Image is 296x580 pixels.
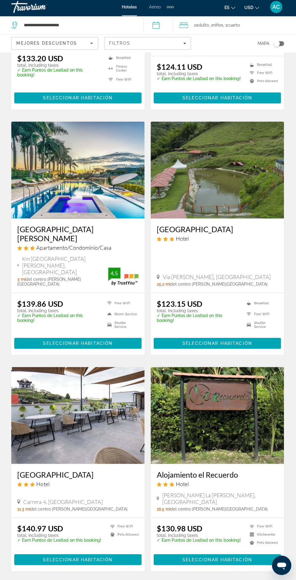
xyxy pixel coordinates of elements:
span: Niños [213,25,223,30]
span: Km [GEOGRAPHIC_DATA][PERSON_NAME], [GEOGRAPHIC_DATA] [23,257,109,277]
a: [GEOGRAPHIC_DATA] [18,470,139,479]
button: Seleccionar habitación [15,94,142,105]
span: Seleccionar habitación [183,342,252,347]
li: Pets Allowed [247,80,278,85]
span: 11.3 mi [18,507,31,512]
a: Seleccionar habitación [15,96,142,102]
p: ✓ Earn Puntos de Lealtad on this booking! [18,538,102,543]
span: [PERSON_NAME] La [PERSON_NAME], [GEOGRAPHIC_DATA] [162,492,278,505]
img: Casa San Carlos Lodge [12,123,145,220]
li: Breakfast [247,64,278,69]
div: 4.5 [109,271,121,278]
div: 3 star Hotel [157,236,278,243]
button: Seleccionar habitación [154,339,281,350]
span: Hotel [176,481,189,488]
li: Room Service [105,311,139,319]
li: Breakfast [106,56,139,63]
span: Seleccionar habitación [44,97,113,102]
span: 16.5 mi [157,507,171,512]
ins: $123.15 USD [157,300,203,309]
p: total, including taxes [18,309,100,314]
input: Search hotel destination [24,23,135,32]
button: Seleccionar habitación [15,339,142,350]
span: Adulto [196,25,209,30]
span: es [224,7,230,12]
li: Free WiFi [106,77,139,85]
span: del centro [PERSON_NAME][GEOGRAPHIC_DATA] [18,278,82,288]
img: Alojamiento el Recuerdo [151,368,284,464]
li: Kitchenette [247,532,278,537]
span: 2 [194,23,209,31]
ins: $139.86 USD [18,300,64,309]
span: , 1 [223,23,240,31]
span: AC [272,6,280,12]
p: total, including taxes [18,65,101,69]
p: ✓ Earn Puntos de Lealtad on this booking! [18,69,101,79]
span: Hotel [37,481,50,488]
ins: $124.11 USD [157,64,203,73]
p: total, including taxes [18,533,102,538]
li: Pets Allowed [108,532,139,537]
span: Carrera 4, [GEOGRAPHIC_DATA] [24,499,103,505]
ins: $130.98 USD [157,524,203,533]
button: Select check in and out date [144,18,173,36]
span: , 2 [209,23,223,31]
a: Seleccionar habitación [15,340,142,347]
li: Free WiFi [247,524,278,529]
button: Change currency [244,5,259,14]
button: Travelers: 2 adults, 2 children [173,18,296,36]
li: Free WiFi [108,524,139,529]
span: 3 mi [18,278,27,283]
a: Seleccionar habitación [154,340,281,347]
h3: [GEOGRAPHIC_DATA][PERSON_NAME] [18,226,139,244]
span: Cuarto [227,25,240,30]
button: Toggle map [269,43,284,48]
span: Seleccionar habitación [44,557,113,562]
ins: $133.20 USD [18,56,64,65]
p: ✓ Earn Puntos de Lealtad on this booking! [18,314,100,324]
a: Aéreo [150,7,161,11]
span: Seleccionar habitación [183,97,252,102]
span: del centro [PERSON_NAME][GEOGRAPHIC_DATA] [171,507,268,512]
p: total, including taxes [157,73,241,78]
mat-select: Sort by [17,42,94,49]
button: Seleccionar habitación [15,554,142,565]
span: del centro [PERSON_NAME][GEOGRAPHIC_DATA] [31,507,128,512]
h3: [GEOGRAPHIC_DATA] [157,226,278,235]
span: Vía [PERSON_NAME], [GEOGRAPHIC_DATA] [163,275,271,281]
p: total, including taxes [157,309,239,314]
li: Free WiFi [244,311,278,319]
iframe: Button to launch messaging window [272,556,291,575]
span: USD [244,7,253,12]
span: del centro [PERSON_NAME][GEOGRAPHIC_DATA] [171,283,268,288]
button: Seleccionar habitación [154,94,281,105]
button: Filters [105,39,191,52]
li: Free WiFi [105,300,139,308]
span: 25.2 mi [157,283,171,288]
div: 3 star Hotel [18,481,139,488]
p: ✓ Earn Puntos de Lealtad on this booking! [157,78,241,83]
p: ✓ Earn Puntos de Lealtad on this booking! [157,538,241,543]
span: Mapa [258,41,269,50]
span: Apartamento/Condominio/Casa [37,245,112,252]
img: TrustYou guest rating badge [109,269,139,287]
button: Extra navigation items [167,4,174,14]
img: Hacienda Charrascal Coffe Farm [151,123,284,220]
li: Breakfast [244,300,278,308]
div: 3 star Hotel [157,481,278,488]
span: Hoteles [122,7,137,11]
li: Pets Allowed [247,540,278,546]
img: Monte Pueblo [12,368,145,464]
li: Shuttle Service [244,322,278,330]
a: Seleccionar habitación [154,96,281,102]
a: Seleccionar habitación [15,556,142,562]
li: Fitness Center [106,66,139,74]
li: Shuttle Service [105,322,139,330]
p: total, including taxes [157,533,241,538]
a: Alojamiento el Recuerdo [157,470,278,479]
